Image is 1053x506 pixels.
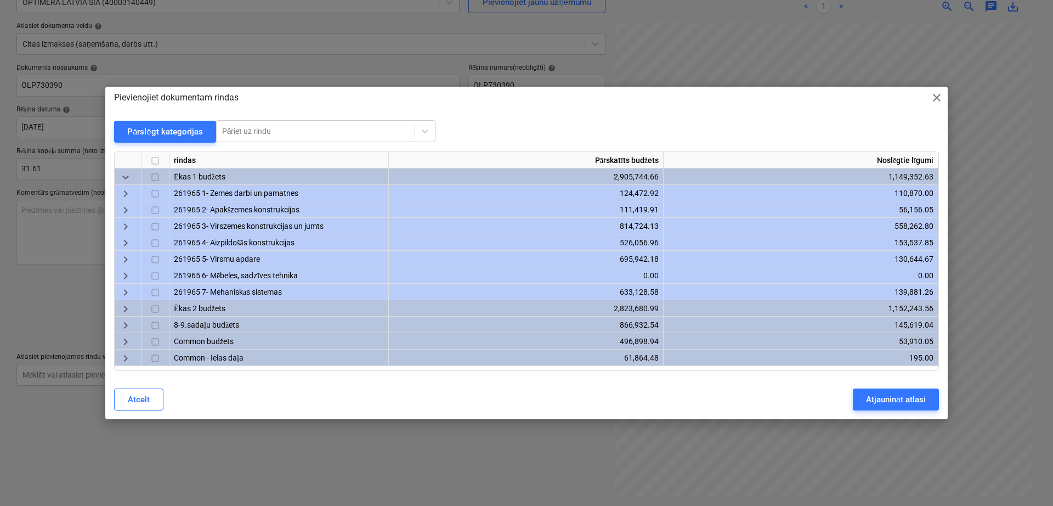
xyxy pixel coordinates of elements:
div: 53,910.05 [668,333,933,350]
span: Common budžets [174,337,234,346]
div: 814,724.13 [393,218,659,234]
div: Pārskatīts budžets [389,152,664,168]
div: Atcelt [128,392,150,407]
span: keyboard_arrow_right [119,253,132,266]
span: keyboard_arrow_right [119,269,132,283]
div: rindas [169,152,389,168]
span: keyboard_arrow_right [119,319,132,332]
span: keyboard_arrow_down [119,171,132,184]
span: keyboard_arrow_right [119,286,132,299]
span: close [930,91,943,104]
span: keyboard_arrow_right [119,204,132,217]
div: Pārslēgt kategorijas [127,125,203,139]
span: 261965 2- Apakšzemes konstrukcijas [174,205,299,214]
div: 866,932.54 [393,317,659,333]
span: keyboard_arrow_right [119,187,132,200]
div: 110,870.00 [668,185,933,201]
div: 1,152,243.56 [668,300,933,317]
div: 139,881.26 [668,284,933,300]
button: Atjaunināt atlasi [853,389,939,411]
button: Pārslēgt kategorijas [114,121,216,143]
div: 558,262.80 [668,218,933,234]
span: 261965 3- Virszemes konstrukcijas un jumts [174,222,324,230]
span: 261965 7- Mehaniskās sistēmas [174,288,282,296]
iframe: Chat Widget [998,453,1053,506]
span: keyboard_arrow_right [119,220,132,233]
div: 153,537.85 [668,234,933,251]
div: 145,619.04 [668,317,933,333]
div: 195.00 [668,350,933,366]
div: 526,056.96 [393,234,659,251]
span: 261965 6- Mēbeles, sadzīves tehnika [174,271,298,280]
div: 130,644.67 [668,251,933,267]
span: keyboard_arrow_right [119,237,132,250]
span: Ēkas 2 budžets [174,304,225,313]
button: Atcelt [114,389,163,411]
span: Ēkas 1 budžets [174,172,225,181]
span: Common - Ielas daļa [174,353,244,362]
div: 695,942.18 [393,251,659,267]
div: 0.00 [668,267,933,284]
div: 61,864.48 [393,350,659,366]
div: 124,472.92 [393,185,659,201]
span: keyboard_arrow_right [119,352,132,365]
div: Noslēgtie līgumi [664,152,938,168]
span: keyboard_arrow_right [119,335,132,348]
div: 56,156.05 [668,201,933,218]
div: 2,905,744.66 [393,168,659,185]
span: 8-9.sadaļu budžets [174,321,239,329]
div: 633,128.58 [393,284,659,300]
span: 261965 4- Aizpildošās konstrukcijas [174,238,295,247]
p: Pievienojiet dokumentam rindas [114,91,239,104]
div: 2,823,680.99 [393,300,659,317]
div: 0.00 [393,267,659,284]
span: keyboard_arrow_right [119,302,132,316]
div: 111,419.91 [393,201,659,218]
div: 1,149,352.63 [668,168,933,185]
div: Atjaunināt atlasi [866,392,926,407]
span: 261965 1- Zemes darbi un pamatnes [174,189,298,198]
span: 261965 5- Virsmu apdare [174,255,260,263]
div: 496,898.94 [393,333,659,350]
